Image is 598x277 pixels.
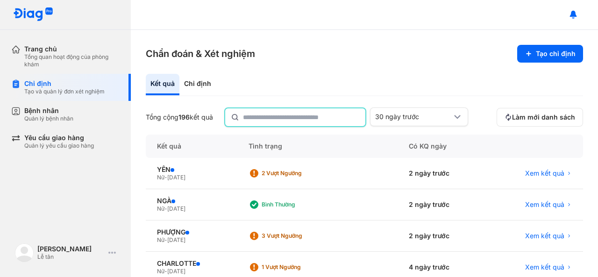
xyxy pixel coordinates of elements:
div: Tổng cộng kết quả [146,113,213,121]
img: logo [13,7,53,22]
div: 3 Vượt ngưỡng [262,232,336,240]
div: Chỉ định [24,79,105,88]
img: logo [15,243,34,262]
span: Xem kết quả [525,169,564,178]
button: Làm mới danh sách [497,108,583,127]
div: YẾN [157,165,226,174]
div: Kết quả [146,135,237,158]
span: Làm mới danh sách [512,113,575,121]
div: Tạo và quản lý đơn xét nghiệm [24,88,105,95]
div: 2 ngày trước [398,158,486,189]
span: - [164,268,167,275]
span: Xem kết quả [525,263,564,271]
div: 2 ngày trước [398,220,486,252]
div: Trang chủ [24,45,120,53]
div: CHARLOTTE [157,259,226,268]
span: Nữ [157,268,164,275]
span: - [164,205,167,212]
div: Chỉ định [179,74,216,95]
div: Có KQ ngày [398,135,486,158]
span: - [164,174,167,181]
span: Nữ [157,174,164,181]
div: Bình thường [262,201,336,208]
div: 2 Vượt ngưỡng [262,170,336,177]
h3: Chẩn đoán & Xét nghiệm [146,47,255,60]
span: Nữ [157,236,164,243]
div: NGÀ [157,197,226,205]
button: Tạo chỉ định [517,45,583,63]
div: Lễ tân [37,253,105,261]
div: PHƯỢNG [157,228,226,236]
span: Xem kết quả [525,232,564,240]
div: 1 Vượt ngưỡng [262,263,336,271]
div: [PERSON_NAME] [37,245,105,253]
span: 196 [178,113,190,121]
span: [DATE] [167,174,185,181]
div: Quản lý bệnh nhân [24,115,73,122]
div: Bệnh nhân [24,107,73,115]
div: 30 ngày trước [375,113,452,121]
span: Nữ [157,205,164,212]
div: Yêu cầu giao hàng [24,134,94,142]
div: Tổng quan hoạt động của phòng khám [24,53,120,68]
span: [DATE] [167,268,185,275]
span: - [164,236,167,243]
div: 2 ngày trước [398,189,486,220]
span: [DATE] [167,205,185,212]
div: Quản lý yêu cầu giao hàng [24,142,94,149]
div: Tình trạng [237,135,397,158]
span: [DATE] [167,236,185,243]
div: Kết quả [146,74,179,95]
span: Xem kết quả [525,200,564,209]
